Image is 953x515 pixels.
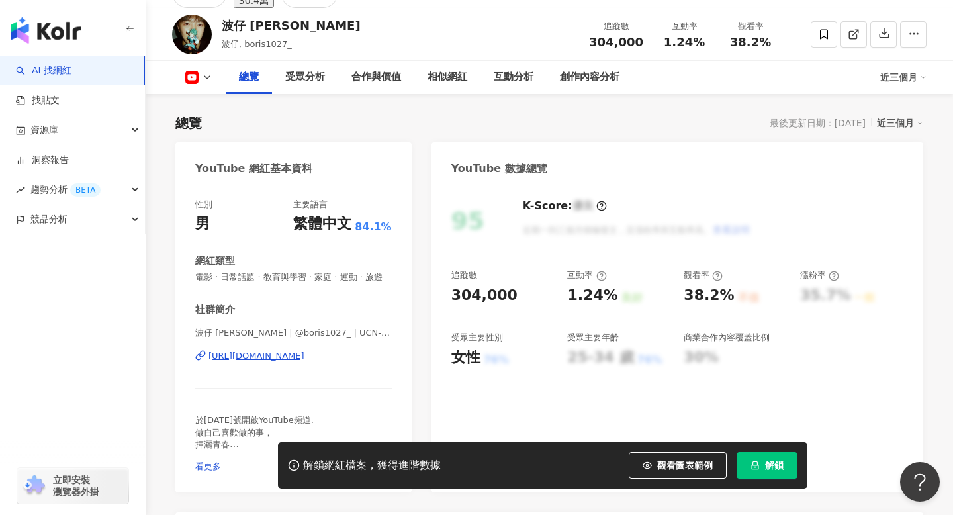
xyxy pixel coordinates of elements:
div: 漲粉率 [800,269,839,281]
img: KOL Avatar [172,15,212,54]
div: 男 [195,214,210,234]
span: 解鎖 [765,460,784,471]
span: 立即安裝 瀏覽器外掛 [53,474,99,498]
div: 追蹤數 [451,269,477,281]
span: 電影 · 日常話題 · 教育與學習 · 家庭 · 運動 · 旅遊 [195,271,392,283]
img: chrome extension [21,475,47,496]
span: 趨勢分析 [30,175,101,205]
div: 受眾主要年齡 [567,332,619,344]
a: searchAI 找網紅 [16,64,71,77]
div: 38.2% [684,285,734,306]
span: 觀看圖表範例 [657,460,713,471]
div: 觀看率 [684,269,723,281]
span: lock [750,461,760,470]
span: 1.24% [664,36,705,49]
div: 近三個月 [880,67,927,88]
a: 洞察報告 [16,154,69,167]
div: 1.24% [567,285,617,306]
div: 波仔 [PERSON_NAME] [222,17,361,34]
div: K-Score : [523,199,607,213]
span: 304,000 [589,35,643,49]
a: chrome extension立即安裝 瀏覽器外掛 [17,468,128,504]
div: 總覽 [175,114,202,132]
div: 受眾分析 [285,70,325,85]
div: 受眾主要性別 [451,332,503,344]
div: 女性 [451,348,480,368]
div: 互動率 [567,269,606,281]
div: BETA [70,183,101,197]
div: 合作與價值 [351,70,401,85]
div: YouTube 網紅基本資料 [195,162,312,176]
span: 38.2% [730,36,771,49]
div: 互動率 [659,20,709,33]
button: 解鎖 [737,452,797,479]
div: 近三個月 [877,115,923,132]
span: 84.1% [355,220,392,234]
button: 觀看圖表範例 [629,452,727,479]
div: 解鎖網紅檔案，獲得進階數據 [303,459,441,473]
span: 競品分析 [30,205,68,234]
div: 性別 [195,199,212,211]
div: YouTube 數據總覽 [451,162,547,176]
a: 找貼文 [16,94,60,107]
div: 304,000 [451,285,518,306]
div: 最後更新日期：[DATE] [770,118,866,128]
div: 網紅類型 [195,254,235,268]
div: 繁體中文 [293,214,351,234]
div: 社群簡介 [195,303,235,317]
span: 波仔, boris1027_ [222,39,292,49]
a: [URL][DOMAIN_NAME] [195,350,392,362]
div: 相似網紅 [428,70,467,85]
span: rise [16,185,25,195]
img: logo [11,17,81,44]
div: 總覽 [239,70,259,85]
div: 創作內容分析 [560,70,619,85]
div: 觀看率 [725,20,776,33]
span: 波仔 [PERSON_NAME] | @boris1027_ | UCN-lClAD0VW6OJMMa-kuy8A [195,327,392,339]
div: 主要語言 [293,199,328,211]
div: 商業合作內容覆蓋比例 [684,332,770,344]
div: [URL][DOMAIN_NAME] [208,350,304,362]
div: 追蹤數 [589,20,643,33]
span: 資源庫 [30,115,58,145]
div: 互動分析 [494,70,533,85]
